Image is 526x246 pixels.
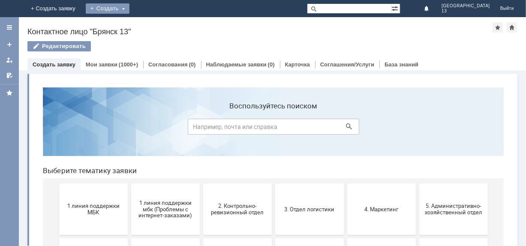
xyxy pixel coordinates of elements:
[206,61,267,68] a: Наблюдаемые заявки
[442,3,490,9] span: [GEOGRAPHIC_DATA]
[3,38,16,51] a: Создать заявку
[170,235,233,241] span: Финансовый отдел
[493,22,503,33] div: Добавить в избранное
[383,158,452,209] button: Отдел ИТ (1С)
[383,103,452,154] button: 5. Административно-хозяйственный отдел
[152,38,323,54] input: Например, почта или справка
[23,103,92,154] button: 1 линия поддержки МБК
[239,103,308,154] button: 3. Отдел логистики
[86,61,117,68] a: Мои заявки
[311,103,380,154] button: 4. Маркетинг
[268,61,275,68] div: (0)
[26,180,89,186] span: 6. Закупки
[95,158,164,209] button: 7. Служба безопасности
[170,180,233,186] span: 8. Отдел качества
[98,119,161,138] span: 1 линия поддержки мбк (Проблемы с интернет-заказами)
[23,158,92,209] button: 6. Закупки
[119,61,138,68] div: (1000+)
[27,27,493,36] div: Контактное лицо "Брянск 13"
[239,158,308,209] button: 9. Отдел-ИТ (Для МБК и Пекарни)
[242,125,305,132] span: 3. Отдел логистики
[386,122,449,135] span: 5. Административно-хозяйственный отдел
[507,22,517,33] div: Сделать домашней страницей
[7,86,468,94] header: Выберите тематику заявки
[98,180,161,186] span: 7. Служба безопасности
[170,122,233,135] span: 2. Контрольно-ревизионный отдел
[442,9,490,14] span: 13
[314,125,377,132] span: 4. Маркетинг
[26,122,89,135] span: 1 линия поддержки МБК
[95,103,164,154] button: 1 линия поддержки мбк (Проблемы с интернет-заказами)
[320,61,374,68] a: Соглашения/Услуги
[311,158,380,209] button: Бухгалтерия (для мбк)
[167,103,236,154] button: 2. Контрольно-ревизионный отдел
[3,53,16,67] a: Мои заявки
[189,61,196,68] div: (0)
[152,21,323,30] label: Воспользуйтесь поиском
[285,61,310,68] a: Карточка
[242,235,305,241] span: Франчайзинг
[385,61,418,68] a: База знаний
[314,180,377,186] span: Бухгалтерия (для мбк)
[167,158,236,209] button: 8. Отдел качества
[148,61,188,68] a: Согласования
[386,180,449,186] span: Отдел ИТ (1С)
[391,4,400,12] span: Расширенный поиск
[3,69,16,82] a: Мои согласования
[26,232,89,245] span: Отдел-ИТ (Битрикс24 и CRM)
[86,3,129,14] div: Создать
[33,61,75,68] a: Создать заявку
[242,177,305,190] span: 9. Отдел-ИТ (Для МБК и Пекарни)
[98,235,161,241] span: Отдел-ИТ (Офис)
[314,232,377,245] span: Это соглашение не активно!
